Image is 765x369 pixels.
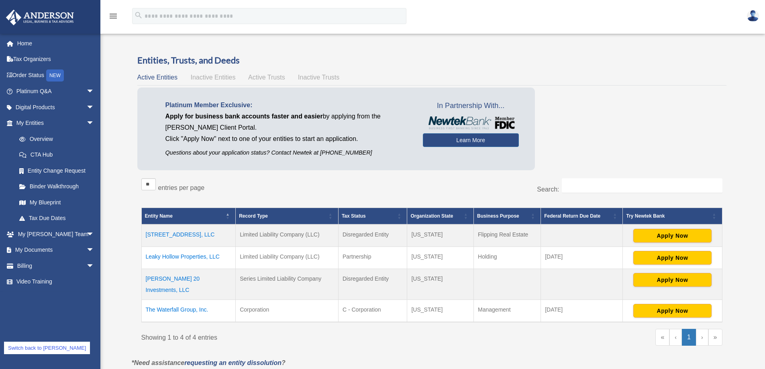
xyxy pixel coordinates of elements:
span: Inactive Entities [190,74,235,81]
a: Digital Productsarrow_drop_down [6,99,106,115]
a: Order StatusNEW [6,67,106,84]
a: Billingarrow_drop_down [6,258,106,274]
td: Flipping Real Estate [474,224,541,247]
td: Corporation [236,300,339,322]
td: Series Limited Liability Company [236,269,339,300]
a: Last [708,329,722,346]
a: Entity Change Request [11,163,102,179]
label: entries per page [158,184,205,191]
td: C - Corporation [338,300,407,322]
span: Federal Return Due Date [544,213,600,219]
img: Anderson Advisors Platinum Portal [4,10,76,25]
a: Home [6,35,106,51]
button: Apply Now [633,273,712,287]
span: Apply for business bank accounts faster and easier [165,113,323,120]
span: arrow_drop_down [86,258,102,274]
p: Click "Apply Now" next to one of your entities to start an application. [165,133,411,145]
td: [US_STATE] [407,247,474,269]
a: Tax Organizers [6,51,106,67]
span: Active Trusts [248,74,285,81]
a: First [655,329,669,346]
a: Next [696,329,708,346]
a: Binder Walkthrough [11,179,102,195]
p: Platinum Member Exclusive: [165,100,411,111]
th: Record Type: Activate to sort [236,208,339,225]
h3: Entities, Trusts, and Deeds [137,54,726,67]
a: Overview [11,131,98,147]
span: arrow_drop_down [86,226,102,243]
td: [STREET_ADDRESS], LLC [141,224,236,247]
p: by applying from the [PERSON_NAME] Client Portal. [165,111,411,133]
td: Partnership [338,247,407,269]
span: Inactive Trusts [298,74,339,81]
em: *Need assistance ? [132,359,286,366]
p: Questions about your application status? Contact Newtek at [PHONE_NUMBER] [165,148,411,158]
th: Organization State: Activate to sort [407,208,474,225]
td: [PERSON_NAME] 20 Investments, LLC [141,269,236,300]
td: [US_STATE] [407,300,474,322]
button: Apply Now [633,229,712,243]
th: Entity Name: Activate to invert sorting [141,208,236,225]
img: NewtekBankLogoSM.png [427,116,515,129]
span: arrow_drop_down [86,99,102,116]
th: Tax Status: Activate to sort [338,208,407,225]
a: Switch back to [PERSON_NAME] [4,342,90,354]
span: In Partnership With... [423,100,519,112]
img: User Pic [747,10,759,22]
div: NEW [46,69,64,82]
a: CTA Hub [11,147,102,163]
td: [US_STATE] [407,224,474,247]
label: Search: [537,186,559,193]
td: Leaky Hollow Properties, LLC [141,247,236,269]
span: Active Entities [137,74,177,81]
button: Apply Now [633,251,712,265]
div: Showing 1 to 4 of 4 entries [141,329,426,343]
span: Tax Status [342,213,366,219]
td: Disregarded Entity [338,269,407,300]
i: search [134,11,143,20]
a: 1 [682,329,696,346]
a: Previous [669,329,682,346]
td: The Waterfall Group, Inc. [141,300,236,322]
td: [US_STATE] [407,269,474,300]
td: [DATE] [541,300,623,322]
td: Disregarded Entity [338,224,407,247]
i: menu [108,11,118,21]
th: Federal Return Due Date: Activate to sort [541,208,623,225]
a: My [PERSON_NAME] Teamarrow_drop_down [6,226,106,242]
td: Management [474,300,541,322]
td: Limited Liability Company (LLC) [236,224,339,247]
a: My Documentsarrow_drop_down [6,242,106,258]
span: Record Type [239,213,268,219]
span: arrow_drop_down [86,84,102,100]
a: Learn More [423,133,519,147]
a: My Blueprint [11,194,102,210]
span: Business Purpose [477,213,519,219]
th: Business Purpose: Activate to sort [474,208,541,225]
button: Apply Now [633,304,712,318]
span: arrow_drop_down [86,115,102,132]
td: [DATE] [541,247,623,269]
a: menu [108,14,118,21]
td: Limited Liability Company (LLC) [236,247,339,269]
div: Try Newtek Bank [626,211,710,221]
span: arrow_drop_down [86,242,102,259]
a: requesting an entity dissolution [184,359,282,366]
th: Try Newtek Bank : Activate to sort [623,208,722,225]
a: Video Training [6,274,106,290]
a: My Entitiesarrow_drop_down [6,115,102,131]
span: Entity Name [145,213,173,219]
a: Platinum Q&Aarrow_drop_down [6,84,106,100]
span: Organization State [410,213,453,219]
td: Holding [474,247,541,269]
a: Tax Due Dates [11,210,102,226]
